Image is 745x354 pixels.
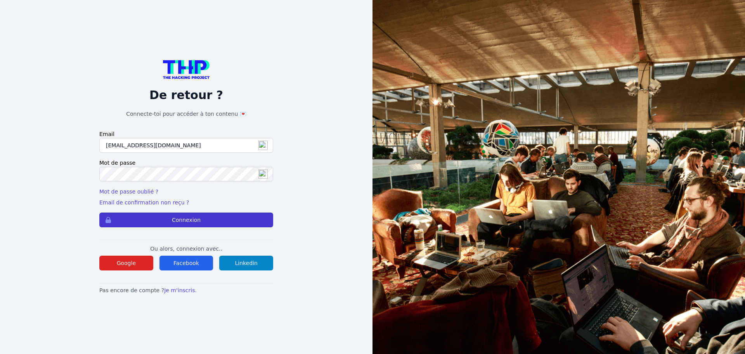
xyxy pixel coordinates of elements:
p: Pas encore de compte ? [99,286,273,294]
button: Connexion [99,213,273,227]
img: npw-badge-icon-locked.svg [258,169,268,179]
label: Email [99,130,273,138]
button: Facebook [159,256,213,270]
input: Email [99,138,273,153]
a: Email de confirmation non reçu ? [99,199,189,206]
h1: Connecte-toi pour accéder à ton contenu 💌 [99,110,273,118]
button: Google [99,256,153,270]
button: Linkedin [219,256,273,270]
p: De retour ? [99,88,273,102]
img: npw-badge-icon-locked.svg [258,141,268,150]
p: Ou alors, connexion avec.. [99,245,273,253]
label: Mot de passe [99,159,273,167]
a: Mot de passe oublié ? [99,188,158,195]
img: logo [163,60,210,79]
a: Je m'inscris. [164,287,197,293]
